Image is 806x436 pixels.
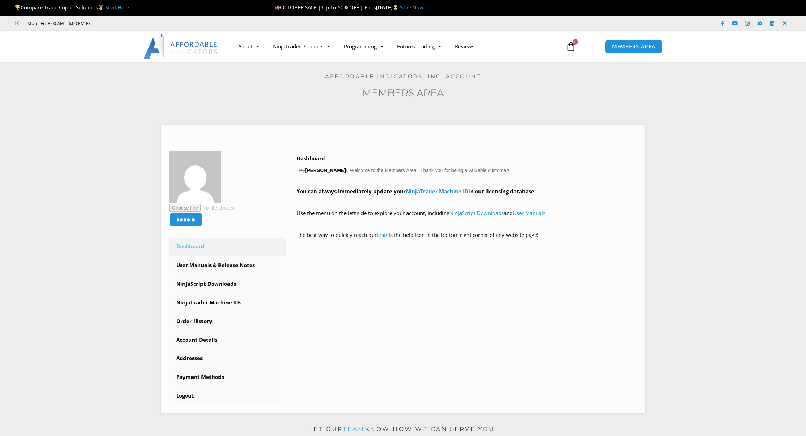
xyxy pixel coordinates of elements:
[169,294,286,312] a: NinjaTrader Machine IDs
[275,5,280,10] img: 🍂
[605,39,663,54] a: MEMBERS AREA
[169,331,286,349] a: Account Details
[449,210,504,216] a: NinjaScript Downloads
[377,231,389,238] a: team
[376,4,400,11] strong: [DATE]
[573,39,578,45] span: 0
[103,20,207,27] iframe: Customer reviews powered by Trustpilot
[556,36,586,56] a: 0
[231,38,558,54] nav: Menu
[305,168,346,173] strong: [PERSON_NAME]
[169,387,286,405] a: Logout
[169,238,286,405] nav: Account pages
[266,38,337,54] a: NinjaTrader Products
[169,238,286,256] a: Dashboard
[513,210,545,216] a: User Manuals
[297,230,637,250] p: The best way to quickly reach our is the help icon in the bottom right corner of any website page!
[15,5,20,10] img: 🏆
[393,5,398,10] img: ⌛
[325,73,481,80] a: Affordable Indicators, Inc. Account
[337,38,390,54] a: Programming
[169,349,286,367] a: Addresses
[448,38,481,54] a: Reviews
[169,368,286,386] a: Payment Methods
[161,424,645,435] p: Let our know how we can serve you!
[169,312,286,330] a: Order History
[169,275,286,293] a: NinjaScript Downloads
[612,44,655,49] span: MEMBERS AREA
[406,188,468,195] a: NinjaTrader Machine ID
[231,38,266,54] a: About
[26,19,93,27] span: Mon - Fri: 8:00 AM – 6:00 PM EST
[297,154,637,250] div: Hey ! Welcome to the Members Area. Thank you for being a valuable customer!
[169,256,286,274] a: User Manuals & Release Notes
[15,4,129,11] span: Compare Trade Copier Solutions
[400,4,423,11] a: Save Now
[169,151,221,203] img: 52d700121ddf1830de01d7480dd92898ff239c464ffb90bb83fc835b89d70987
[297,188,536,195] strong: You can always immediately update your in our licensing database.
[274,4,376,11] span: OCTOBER SALE | Up To 50% OFF | Ends
[343,426,365,433] a: team
[362,87,444,99] a: Members Area
[297,155,329,162] b: Dashboard –
[98,5,104,10] img: 🥇
[144,34,218,59] img: LogoAI | Affordable Indicators – NinjaTrader
[390,38,448,54] a: Futures Trading
[297,208,637,228] p: Use the menu on the left side to explore your account, including and .
[105,4,129,11] a: Start Here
